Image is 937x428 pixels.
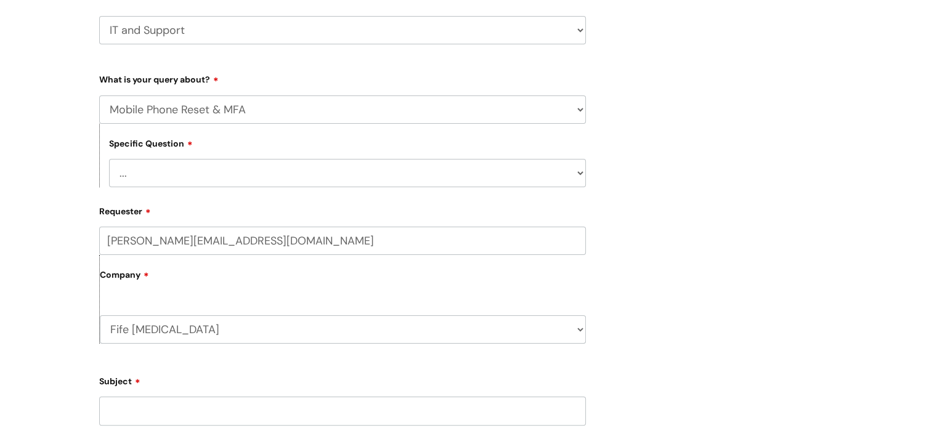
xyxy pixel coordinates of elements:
input: Email [99,227,586,255]
label: Subject [99,372,586,387]
label: What is your query about? [99,70,586,85]
label: Requester [99,202,586,217]
label: Specific Question [109,137,193,149]
label: Company [100,265,586,293]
